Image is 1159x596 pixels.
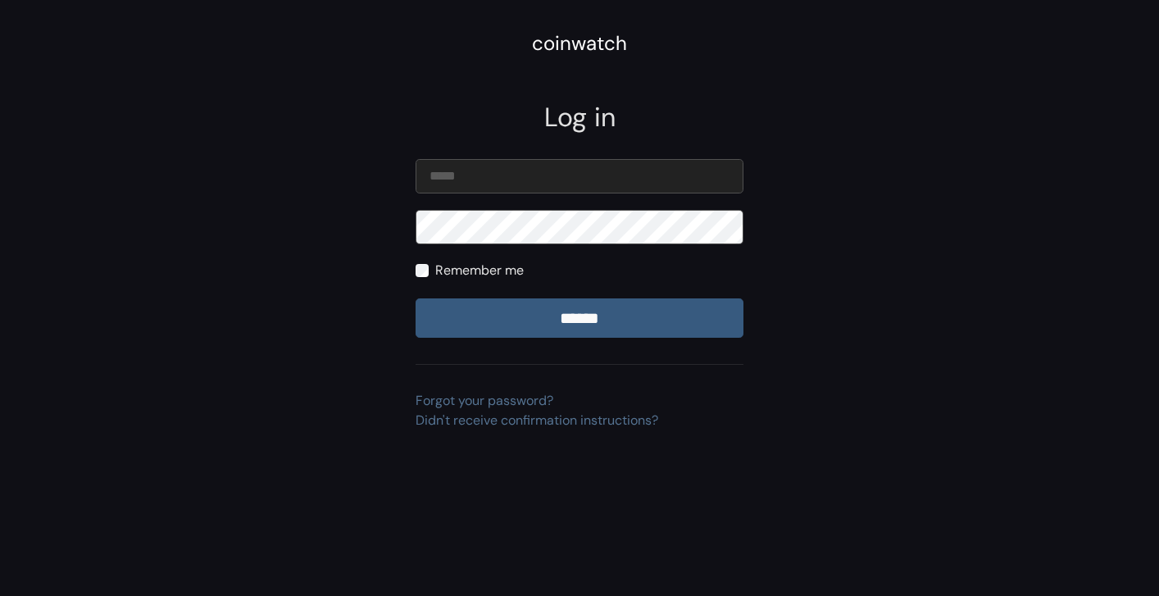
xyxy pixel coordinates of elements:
[532,29,627,58] div: coinwatch
[416,412,658,429] a: Didn't receive confirmation instructions?
[416,392,553,409] a: Forgot your password?
[532,37,627,54] a: coinwatch
[435,261,524,280] label: Remember me
[416,102,743,133] h2: Log in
